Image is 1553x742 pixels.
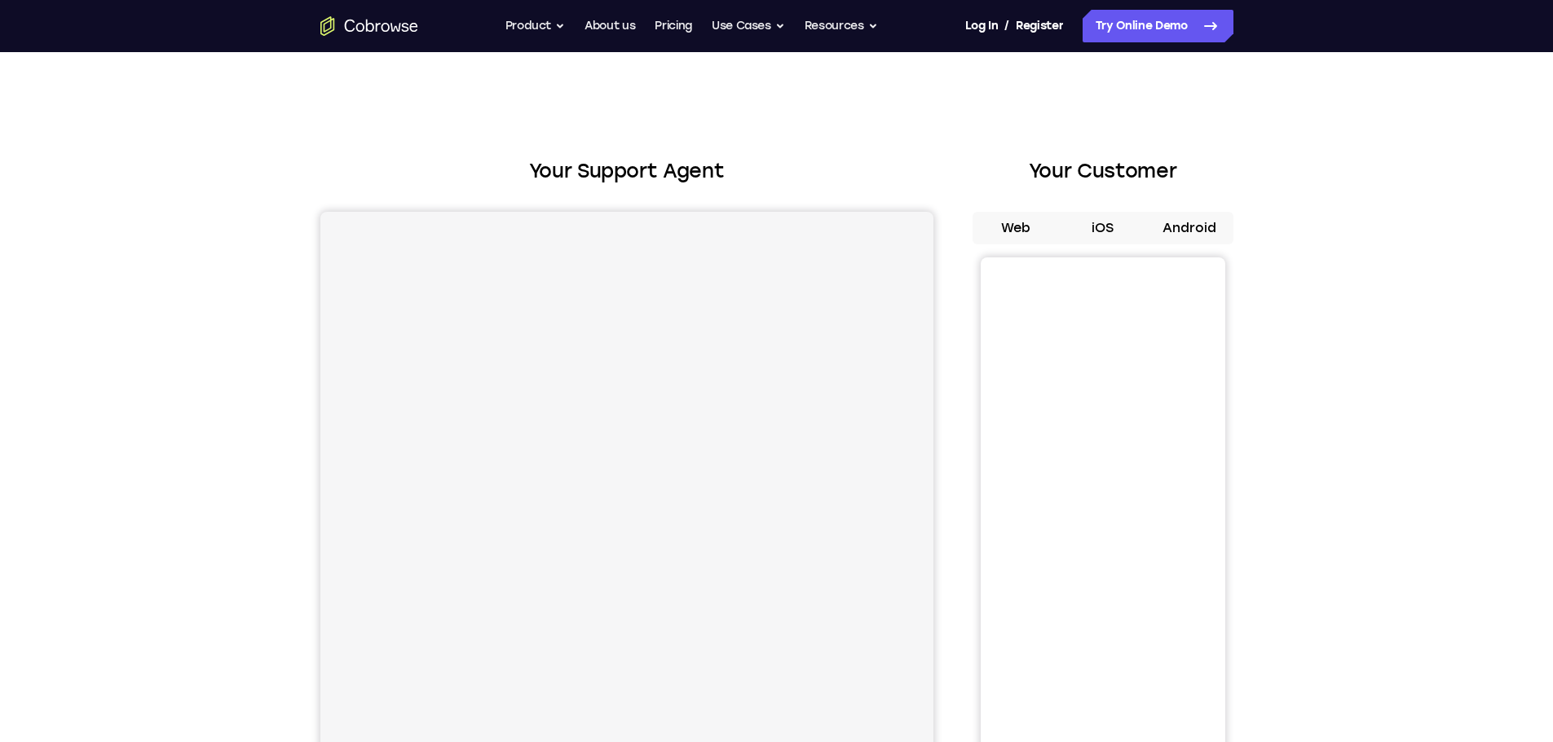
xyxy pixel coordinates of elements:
[655,10,692,42] a: Pricing
[505,10,566,42] button: Product
[1059,212,1146,244] button: iOS
[973,156,1233,186] h2: Your Customer
[585,10,635,42] a: About us
[1146,212,1233,244] button: Android
[965,10,998,42] a: Log In
[320,16,418,36] a: Go to the home page
[973,212,1060,244] button: Web
[1004,16,1009,36] span: /
[1083,10,1233,42] a: Try Online Demo
[805,10,878,42] button: Resources
[712,10,785,42] button: Use Cases
[1016,10,1063,42] a: Register
[320,156,933,186] h2: Your Support Agent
